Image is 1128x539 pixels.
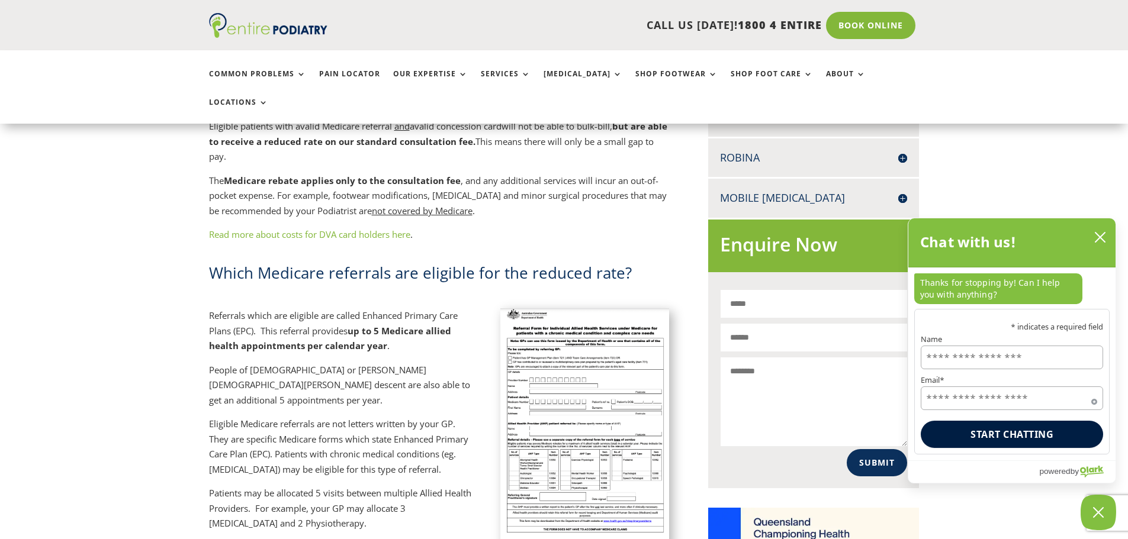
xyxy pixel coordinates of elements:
[372,205,473,217] span: not covered by Medicare
[209,98,268,124] a: Locations
[209,173,670,228] p: The , and any additional services will incur an out-of-pocket expense. For example, footwear modi...
[209,417,475,486] p: Eligible Medicare referrals are not letters written by your GP. They are specific Medicare forms ...
[720,150,907,165] h4: Robina
[1039,464,1070,479] span: powered
[209,228,410,240] a: Read more about costs for DVA card holders here
[544,70,622,95] a: [MEDICAL_DATA]
[720,231,907,264] h2: Enquire Now
[394,120,410,132] span: and
[1091,396,1097,402] span: Required field
[209,227,670,243] p: .
[908,267,1116,309] div: chat
[209,70,306,95] a: Common Problems
[914,273,1082,304] p: Thanks for stopping by! Can I help you with anything?
[1081,495,1116,530] button: Close Chatbox
[1039,461,1116,483] a: Powered by Olark
[1091,228,1110,246] button: close chatbox
[920,230,1017,254] h2: Chat with us!
[209,363,475,417] p: People of [DEMOGRAPHIC_DATA] or [PERSON_NAME][DEMOGRAPHIC_DATA][PERSON_NAME] descent are also abl...
[224,175,461,186] strong: Medicare rebate applies only to the consultation fee
[738,18,822,32] span: 1800 4 ENTIRE
[209,119,670,173] p: Eligible patients with a a will not be able to bulk-bill, This means there will only be a small g...
[921,421,1103,448] button: Start chatting
[921,335,1103,343] label: Name
[720,191,907,205] h4: Mobile [MEDICAL_DATA]
[209,262,670,289] h2: Which Medicare referrals are eligible for the reduced rate?
[209,308,475,363] p: Referrals which are eligible are called Enhanced Primary Care Plans (EPC). This referral provides .
[921,377,1103,385] label: Email*
[826,12,915,39] a: Book Online
[921,346,1103,369] input: Name
[209,13,327,38] img: logo (1)
[319,70,380,95] a: Pain Locator
[209,120,667,147] strong: but are able to receive a reduced rate on our standard consultation fee.
[847,449,907,476] button: Submit
[921,323,1103,331] p: * indicates a required field
[300,120,392,132] span: valid Medicare referral
[908,218,1116,483] div: olark chatbox
[826,70,866,95] a: About
[731,70,813,95] a: Shop Foot Care
[393,70,468,95] a: Our Expertise
[635,70,718,95] a: Shop Footwear
[414,120,502,132] span: valid concession card
[373,18,822,33] p: CALL US [DATE]!
[481,70,531,95] a: Services
[1071,464,1079,479] span: by
[921,386,1103,410] input: Email
[209,28,327,40] a: Entire Podiatry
